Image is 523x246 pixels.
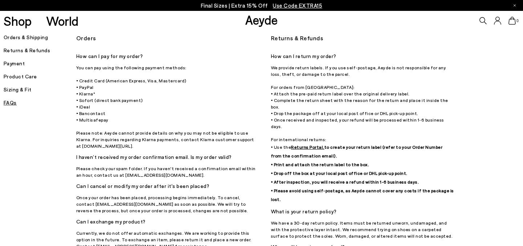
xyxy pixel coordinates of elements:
p: Final Sizes | Extra 15% Off [201,1,323,10]
p: Please check your spam folder. If you haven't received a confirmation email within an hour, conta... [76,165,259,178]
h5: Orders & Shipping [4,32,76,42]
b: to create your return label (refer to your Order Number from the confirmation email). • Print and... [271,144,454,202]
h3: Returns & Refunds [271,32,454,44]
p: Once your order has been placed, processing begins immediately. To cancel, contact [EMAIL_ADDRESS... [76,194,259,214]
p: We provide return labels. If you use self-postage, Aeyde is not responsible for any loss, theft, ... [271,64,454,204]
h5: How can I return my order? [271,51,454,61]
h5: Returns & Refunds [4,45,76,56]
h3: Orders [76,32,259,44]
h5: Product Care [4,71,76,82]
h5: How can I pay for my order? [76,51,259,61]
h5: Sizing & Fit [4,85,76,95]
u: Returns Portal. [291,144,324,149]
h5: Payment [4,58,76,69]
a: Returns Portal.to create your return label (refer to your Order Number from the confirmation emai... [271,144,454,202]
h5: FAQs [4,98,76,108]
span: Navigate to /collections/ss25-final-sizes [273,2,322,9]
span: 0 [516,19,519,23]
a: World [46,15,78,27]
p: You can pay using the following payment methods: • Credit Card (American Express, Visa, Mastercar... [76,64,259,149]
a: Shop [4,15,32,27]
h5: What is your return policy? [271,206,454,217]
a: 0 [508,17,516,25]
p: We have a 30-day return policy. Items must be returned unworn, undamaged, and with the protective... [271,220,454,239]
h5: Can I cancel or modify my order after it's been placed? [76,181,259,191]
h5: I haven’t received my order confirmation email. Is my order valid? [76,152,259,162]
h5: Can I exchange my product? [76,217,259,227]
a: Aeyde [245,12,278,27]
